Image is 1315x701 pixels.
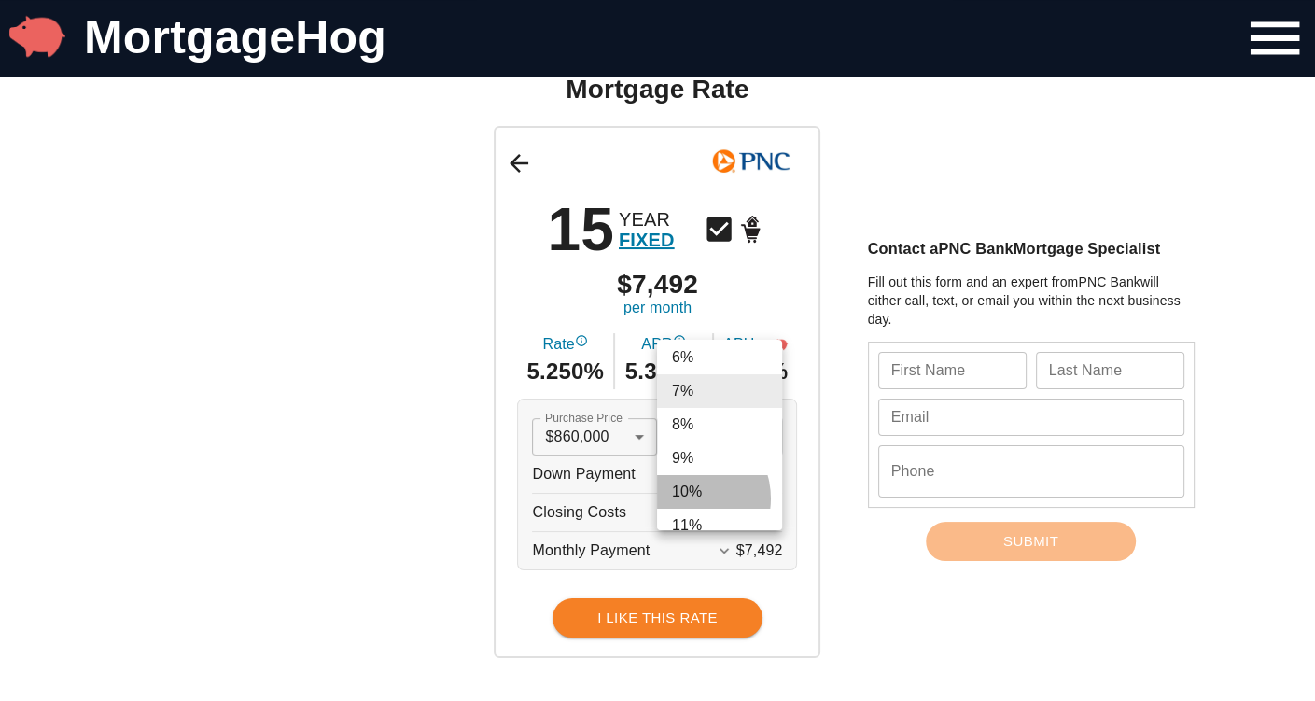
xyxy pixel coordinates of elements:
li: 8% [657,408,782,442]
li: 7% [657,374,782,408]
li: 9% [657,442,782,475]
li: 11% [657,509,782,542]
li: 10% [657,475,782,509]
li: 6% [657,341,782,374]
